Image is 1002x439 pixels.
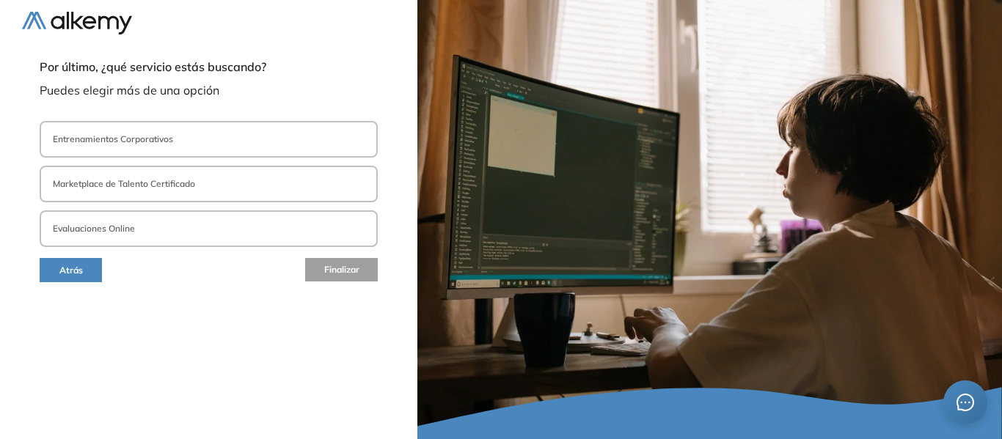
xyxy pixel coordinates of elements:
span: Puedes elegir más de una opción [40,81,378,99]
span: Por último, ¿qué servicio estás buscando? [40,58,378,75]
button: Entrenamientos Corporativos [40,121,378,158]
button: Evaluaciones Online [40,210,378,247]
p: Marketplace de Talento Certificado [53,177,195,191]
p: Evaluaciones Online [53,222,135,235]
button: Finalizar [305,258,378,281]
button: Marketplace de Talento Certificado [40,166,378,202]
span: message [957,394,974,411]
p: Entrenamientos Corporativos [53,133,173,146]
button: Atrás [40,258,102,282]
